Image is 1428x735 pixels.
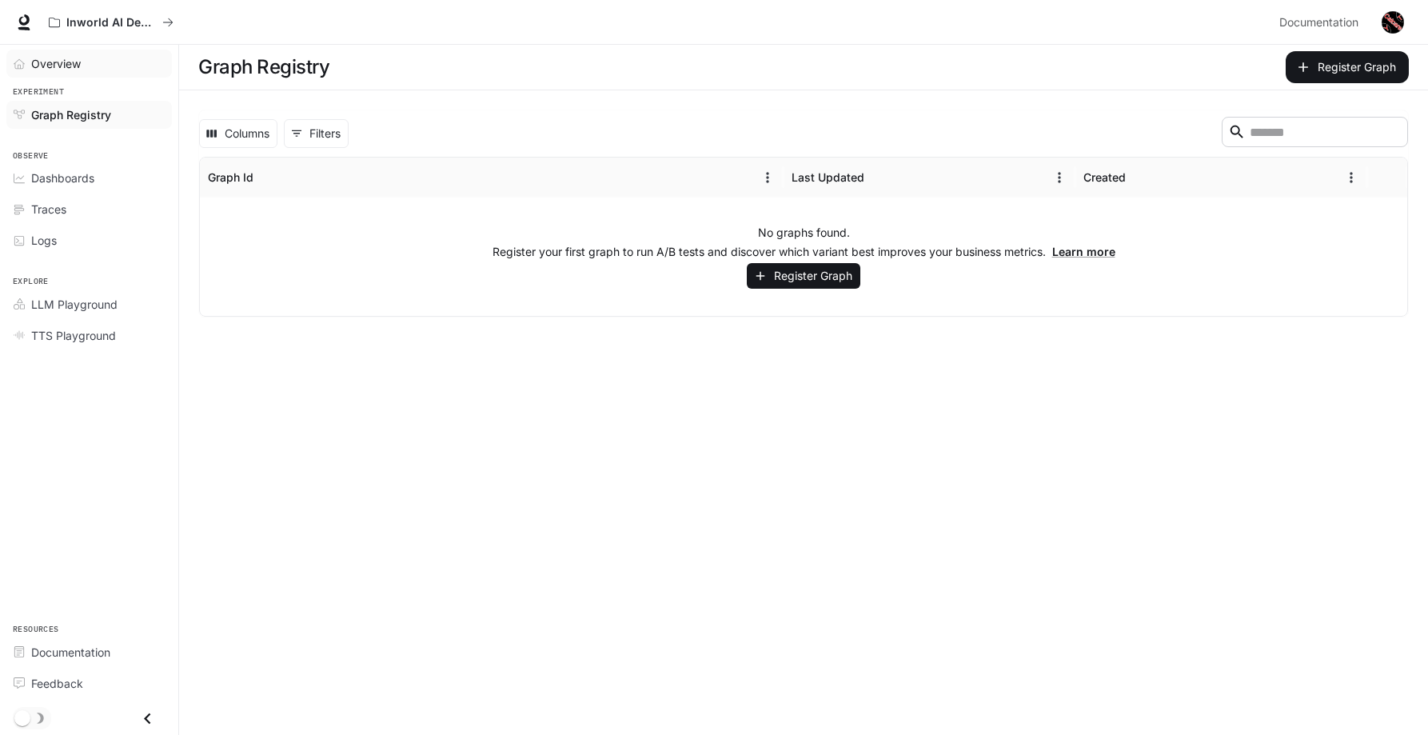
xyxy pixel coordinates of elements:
[747,263,860,290] button: Register Graph
[6,226,172,254] a: Logs
[31,106,111,123] span: Graph Registry
[866,166,890,190] button: Sort
[31,201,66,218] span: Traces
[255,166,279,190] button: Sort
[1279,13,1358,33] span: Documentation
[1047,166,1071,190] button: Menu
[1286,51,1409,83] button: Register Graph
[198,51,329,83] h1: Graph Registry
[1339,166,1363,190] button: Menu
[42,6,181,38] button: All workspaces
[31,675,83,692] span: Feedback
[6,50,172,78] a: Overview
[31,232,57,249] span: Logs
[14,709,30,726] span: Dark mode toggle
[284,119,349,148] button: Show filters
[493,244,1115,260] p: Register your first graph to run A/B tests and discover which variant best improves your business...
[31,55,81,72] span: Overview
[1377,6,1409,38] button: User avatar
[1083,170,1126,184] div: Created
[6,638,172,666] a: Documentation
[208,170,253,184] div: Graph Id
[31,170,94,186] span: Dashboards
[1382,11,1404,34] img: User avatar
[6,322,172,350] a: TTS Playground
[1273,6,1370,38] a: Documentation
[756,166,780,190] button: Menu
[6,290,172,318] a: LLM Playground
[66,16,156,30] p: Inworld AI Demos
[31,644,110,661] span: Documentation
[31,296,118,313] span: LLM Playground
[31,327,116,344] span: TTS Playground
[758,225,850,241] p: No graphs found.
[199,119,277,148] button: Select columns
[6,195,172,223] a: Traces
[792,170,864,184] div: Last Updated
[1222,117,1408,150] div: Search
[6,164,172,192] a: Dashboards
[1052,245,1115,258] a: Learn more
[1127,166,1151,190] button: Sort
[130,702,166,735] button: Close drawer
[6,669,172,697] a: Feedback
[6,101,172,129] a: Graph Registry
